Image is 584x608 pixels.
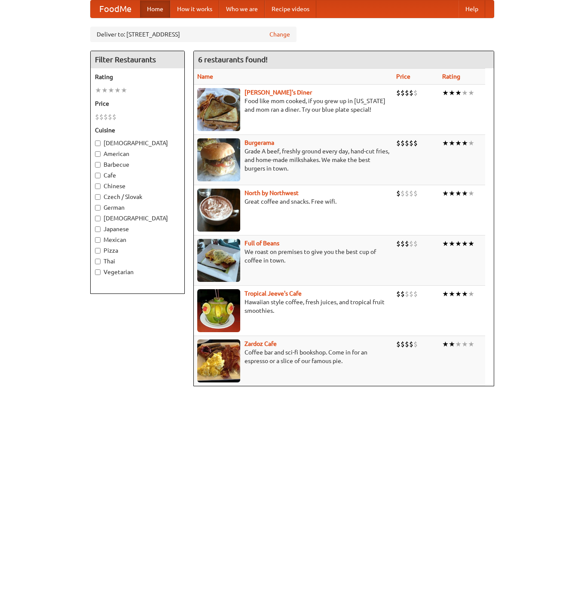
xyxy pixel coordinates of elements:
[468,88,474,98] li: ★
[170,0,219,18] a: How it works
[121,86,127,95] li: ★
[197,197,389,206] p: Great coffee and snacks. Free wifi.
[413,189,418,198] li: $
[95,141,101,146] input: [DEMOGRAPHIC_DATA]
[405,339,409,349] li: $
[95,203,180,212] label: German
[197,289,240,332] img: jeeves.jpg
[101,86,108,95] li: ★
[468,339,474,349] li: ★
[449,88,455,98] li: ★
[95,160,180,169] label: Barbecue
[197,73,213,80] a: Name
[95,248,101,254] input: Pizza
[95,86,101,95] li: ★
[409,88,413,98] li: $
[462,239,468,248] li: ★
[409,239,413,248] li: $
[95,99,180,108] h5: Price
[265,0,316,18] a: Recipe videos
[455,289,462,299] li: ★
[140,0,170,18] a: Home
[197,339,240,382] img: zardoz.jpg
[442,138,449,148] li: ★
[455,189,462,198] li: ★
[99,112,104,122] li: $
[197,88,240,131] img: sallys.jpg
[405,189,409,198] li: $
[245,139,274,146] a: Burgerama
[442,88,449,98] li: ★
[245,290,302,297] a: Tropical Jeeve's Cafe
[108,86,114,95] li: ★
[468,289,474,299] li: ★
[95,126,180,134] h5: Cuisine
[468,239,474,248] li: ★
[442,239,449,248] li: ★
[442,73,460,80] a: Rating
[409,189,413,198] li: $
[90,27,297,42] div: Deliver to: [STREET_ADDRESS]
[405,88,409,98] li: $
[269,30,290,39] a: Change
[95,216,101,221] input: [DEMOGRAPHIC_DATA]
[91,51,184,68] h4: Filter Restaurants
[401,138,405,148] li: $
[462,189,468,198] li: ★
[396,289,401,299] li: $
[108,112,112,122] li: $
[462,289,468,299] li: ★
[245,89,312,96] a: [PERSON_NAME]'s Diner
[95,192,180,201] label: Czech / Slovak
[95,225,180,233] label: Japanese
[396,73,410,80] a: Price
[409,289,413,299] li: $
[449,138,455,148] li: ★
[401,339,405,349] li: $
[95,259,101,264] input: Thai
[95,112,99,122] li: $
[468,189,474,198] li: ★
[396,88,401,98] li: $
[462,138,468,148] li: ★
[413,289,418,299] li: $
[95,214,180,223] label: [DEMOGRAPHIC_DATA]
[197,97,389,114] p: Food like mom cooked, if you grew up in [US_STATE] and mom ran a diner. Try our blue plate special!
[219,0,265,18] a: Who we are
[198,55,268,64] ng-pluralize: 6 restaurants found!
[409,138,413,148] li: $
[449,339,455,349] li: ★
[95,246,180,255] label: Pizza
[413,138,418,148] li: $
[197,138,240,181] img: burgerama.jpg
[114,86,121,95] li: ★
[104,112,108,122] li: $
[401,289,405,299] li: $
[401,189,405,198] li: $
[197,239,240,282] img: beans.jpg
[95,226,101,232] input: Japanese
[401,88,405,98] li: $
[95,183,101,189] input: Chinese
[449,189,455,198] li: ★
[95,235,180,244] label: Mexican
[95,139,180,147] label: [DEMOGRAPHIC_DATA]
[455,88,462,98] li: ★
[405,289,409,299] li: $
[405,239,409,248] li: $
[197,247,389,265] p: We roast on premises to give you the best cup of coffee in town.
[245,240,279,247] b: Full of Beans
[468,138,474,148] li: ★
[401,239,405,248] li: $
[95,173,101,178] input: Cafe
[95,269,101,275] input: Vegetarian
[396,189,401,198] li: $
[459,0,485,18] a: Help
[245,189,299,196] a: North by Northwest
[197,147,389,173] p: Grade A beef, freshly ground every day, hand-cut fries, and home-made milkshakes. We make the bes...
[95,257,180,266] label: Thai
[95,150,180,158] label: American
